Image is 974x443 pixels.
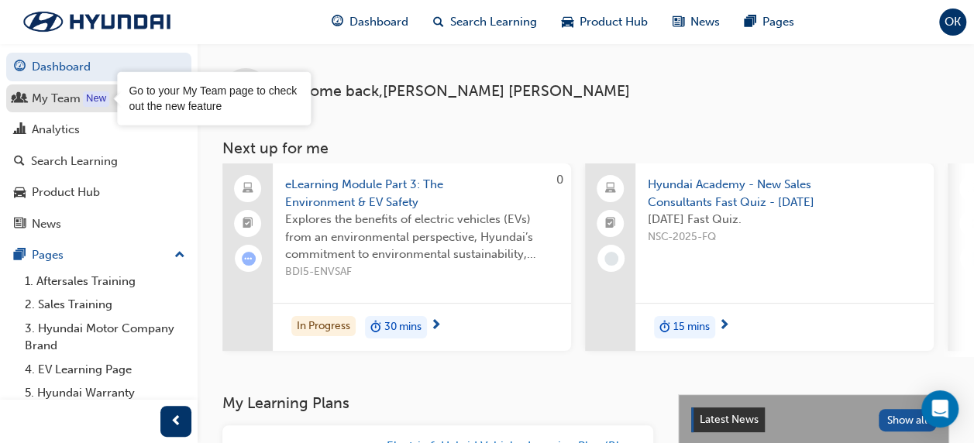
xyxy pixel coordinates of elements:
h3: My Learning Plans [222,394,653,412]
a: Analytics [6,115,191,144]
span: car-icon [14,186,26,200]
div: In Progress [291,316,356,337]
a: Search Learning [6,147,191,176]
span: learningRecordVerb_ATTEMPT-icon [242,252,256,266]
button: OK [939,9,966,36]
span: news-icon [14,218,26,232]
a: 1. Aftersales Training [19,270,191,294]
span: search-icon [433,12,444,32]
span: laptop-icon [605,179,616,199]
div: Go to your My Team page to check out the new feature [129,84,299,114]
span: Latest News [700,413,759,426]
span: chart-icon [14,123,26,137]
span: OK [945,13,961,31]
span: 15 mins [673,318,710,336]
span: pages-icon [14,249,26,263]
span: 0 [556,173,563,187]
span: booktick-icon [243,214,253,234]
a: 2. Sales Training [19,293,191,317]
img: Trak [8,5,186,38]
div: My Team [32,90,81,108]
a: car-iconProduct Hub [549,6,660,38]
span: pages-icon [745,12,756,32]
span: Pages [762,13,794,31]
span: eLearning Module Part 3: The Environment & EV Safety [285,176,559,211]
div: Pages [32,246,64,264]
a: 0eLearning Module Part 3: The Environment & EV SafetyExplores the benefits of electric vehicles (... [222,163,571,351]
span: [DATE] Fast Quiz. [648,211,921,228]
span: duration-icon [659,318,670,338]
span: search-icon [14,155,25,169]
a: guage-iconDashboard [319,6,421,38]
span: next-icon [430,319,442,333]
span: NSC-2025-FQ [648,228,921,246]
h3: Next up for me [198,139,974,157]
span: 30 mins [384,318,422,336]
a: 5. Hyundai Warranty [19,381,191,405]
span: prev-icon [170,412,182,431]
a: News [6,210,191,239]
div: Analytics [32,121,80,139]
a: news-iconNews [660,6,732,38]
a: Hyundai Academy - New Sales Consultants Fast Quiz - [DATE][DATE] Fast Quiz.NSC-2025-FQduration-ic... [585,163,934,351]
button: DashboardMy TeamAnalyticsSearch LearningProduct HubNews [6,50,191,241]
span: laptop-icon [243,179,253,199]
span: News [690,13,720,31]
span: Product Hub [580,13,648,31]
a: Dashboard [6,53,191,81]
a: search-iconSearch Learning [421,6,549,38]
span: Welcome back , [PERSON_NAME] [PERSON_NAME] [275,83,630,101]
span: learningRecordVerb_NONE-icon [604,252,618,266]
span: up-icon [174,246,185,266]
span: guage-icon [332,12,343,32]
span: people-icon [14,92,26,106]
button: Pages [6,241,191,270]
span: car-icon [562,12,573,32]
span: guage-icon [14,60,26,74]
div: Open Intercom Messenger [921,390,959,428]
span: duration-icon [370,318,381,338]
a: pages-iconPages [732,6,807,38]
a: Latest NewsShow all [691,407,936,432]
a: 4. EV Learning Page [19,358,191,382]
a: My Team [6,84,191,113]
div: Tooltip anchor [83,91,109,107]
button: Show all [879,409,937,431]
span: next-icon [718,319,730,333]
span: Hyundai Academy - New Sales Consultants Fast Quiz - [DATE] [648,176,921,211]
a: 3. Hyundai Motor Company Brand [19,317,191,358]
span: news-icon [673,12,684,32]
div: Search Learning [31,153,118,170]
span: Explores the benefits of electric vehicles (EVs) from an environmental perspective, Hyundai’s com... [285,211,559,263]
span: Search Learning [450,13,537,31]
span: booktick-icon [605,214,616,234]
div: Product Hub [32,184,100,201]
span: Dashboard [349,13,408,31]
a: Product Hub [6,178,191,207]
div: News [32,215,61,233]
span: BDI5-ENVSAF [285,263,559,281]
